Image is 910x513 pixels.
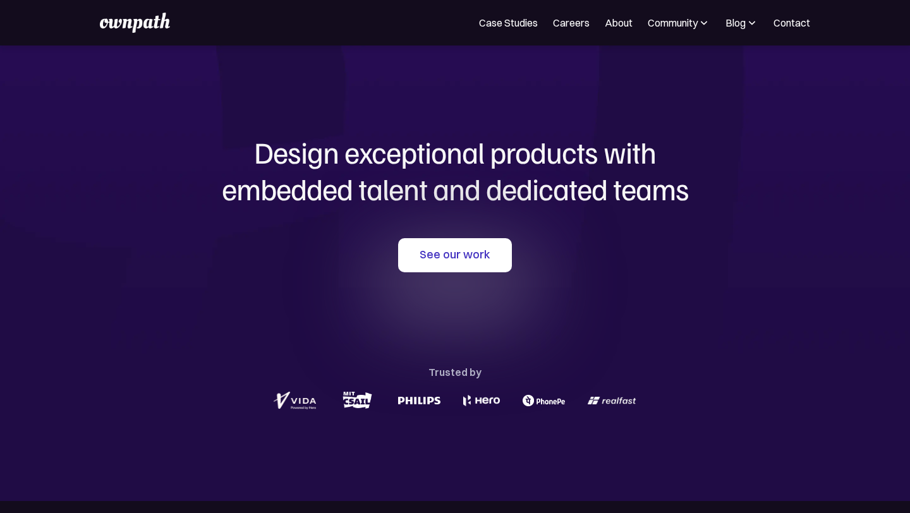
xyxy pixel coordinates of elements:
div: Blog [725,15,758,30]
div: Trusted by [428,363,482,381]
div: Blog [725,15,746,30]
a: See our work [398,238,512,272]
a: About [605,15,633,30]
a: Careers [553,15,590,30]
a: Contact [773,15,810,30]
div: Community [648,15,710,30]
div: Community [648,15,698,30]
h1: Design exceptional products with embedded talent and dedicated teams [152,134,758,207]
a: Case Studies [479,15,538,30]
